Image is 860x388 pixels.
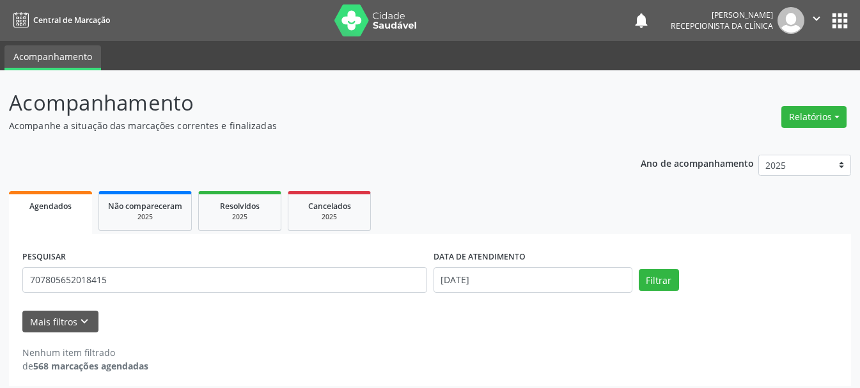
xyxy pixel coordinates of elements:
button:  [804,7,829,34]
button: Relatórios [781,106,847,128]
p: Acompanhe a situação das marcações correntes e finalizadas [9,119,598,132]
span: Cancelados [308,201,351,212]
label: PESQUISAR [22,247,66,267]
button: Mais filtroskeyboard_arrow_down [22,311,98,333]
i: keyboard_arrow_down [77,314,91,329]
img: img [778,7,804,34]
strong: 568 marcações agendadas [33,360,148,372]
span: Resolvidos [220,201,260,212]
span: Recepcionista da clínica [671,20,773,31]
label: DATA DE ATENDIMENTO [434,247,526,267]
div: 2025 [208,212,272,222]
p: Ano de acompanhamento [641,155,754,171]
span: Central de Marcação [33,15,110,26]
div: 2025 [297,212,361,222]
p: Acompanhamento [9,87,598,119]
span: Agendados [29,201,72,212]
div: [PERSON_NAME] [671,10,773,20]
div: de [22,359,148,373]
input: Nome, CNS [22,267,427,293]
div: 2025 [108,212,182,222]
span: Não compareceram [108,201,182,212]
a: Central de Marcação [9,10,110,31]
i:  [809,12,824,26]
input: Selecione um intervalo [434,267,632,293]
a: Acompanhamento [4,45,101,70]
button: Filtrar [639,269,679,291]
div: Nenhum item filtrado [22,346,148,359]
button: apps [829,10,851,32]
button: notifications [632,12,650,29]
